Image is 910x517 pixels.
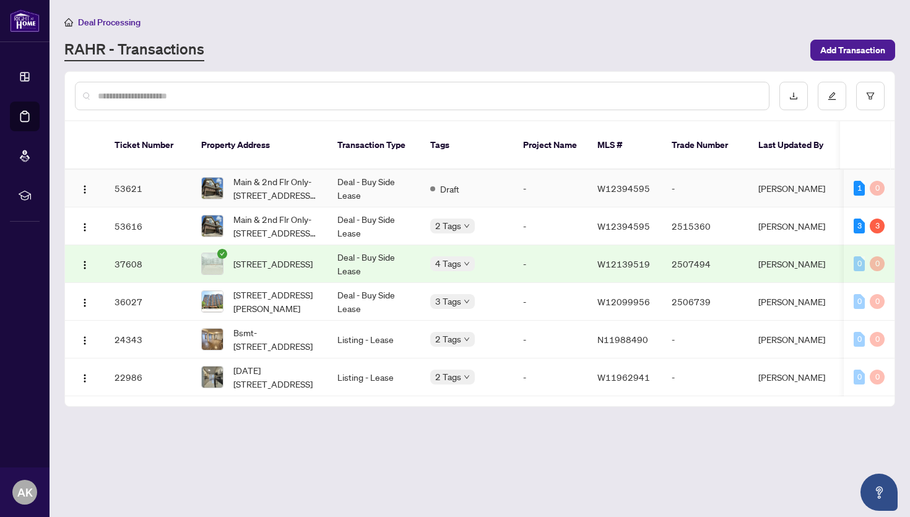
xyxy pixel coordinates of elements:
span: 4 Tags [435,256,461,271]
span: Add Transaction [820,40,885,60]
span: filter [866,92,875,100]
button: Add Transaction [810,40,895,61]
img: thumbnail-img [202,367,223,388]
button: Logo [75,216,95,236]
span: W12139519 [597,258,650,269]
td: 22986 [105,358,191,396]
div: 1 [854,181,865,196]
button: Logo [75,254,95,274]
img: Logo [80,298,90,308]
td: 2515360 [662,207,748,245]
span: 2 Tags [435,370,461,384]
img: Logo [80,336,90,345]
img: Logo [80,222,90,232]
th: Last Updated By [748,121,841,170]
span: Bsmt-[STREET_ADDRESS] [233,326,318,353]
span: [DATE][STREET_ADDRESS] [233,363,318,391]
span: download [789,92,798,100]
td: Deal - Buy Side Lease [327,170,420,207]
img: thumbnail-img [202,215,223,237]
span: home [64,18,73,27]
td: 36027 [105,283,191,321]
td: - [513,283,587,321]
div: 0 [870,256,885,271]
td: [PERSON_NAME] [748,170,841,207]
a: RAHR - Transactions [64,39,204,61]
div: 3 [870,219,885,233]
td: Listing - Lease [327,358,420,396]
td: 2506739 [662,283,748,321]
img: Logo [80,185,90,194]
img: logo [10,9,40,32]
span: W12394595 [597,220,650,232]
img: thumbnail-img [202,178,223,199]
td: Deal - Buy Side Lease [327,207,420,245]
span: down [464,261,470,267]
span: 2 Tags [435,332,461,346]
button: filter [856,82,885,110]
td: 53621 [105,170,191,207]
button: edit [818,82,846,110]
button: Open asap [860,474,898,511]
td: - [513,245,587,283]
td: Deal - Buy Side Lease [327,245,420,283]
img: thumbnail-img [202,329,223,350]
div: 3 [854,219,865,233]
div: 0 [870,332,885,347]
td: 2507494 [662,245,748,283]
span: N11988490 [597,334,648,345]
td: [PERSON_NAME] [748,321,841,358]
button: download [779,82,808,110]
span: down [464,223,470,229]
span: W12099956 [597,296,650,307]
th: Transaction Type [327,121,420,170]
th: MLS # [587,121,662,170]
td: [PERSON_NAME] [748,358,841,396]
td: - [662,321,748,358]
td: - [513,321,587,358]
th: Tags [420,121,513,170]
span: 3 Tags [435,294,461,308]
div: 0 [870,181,885,196]
div: 0 [854,370,865,384]
td: - [662,170,748,207]
td: [PERSON_NAME] [748,207,841,245]
span: [STREET_ADDRESS] [233,257,313,271]
div: 0 [854,294,865,309]
span: Deal Processing [78,17,141,28]
span: down [464,336,470,342]
img: Logo [80,373,90,383]
span: Main & 2nd Flr Only-[STREET_ADDRESS][PERSON_NAME][PERSON_NAME] [233,212,318,240]
td: [PERSON_NAME] [748,245,841,283]
div: 0 [870,370,885,384]
span: Main & 2nd Flr Only-[STREET_ADDRESS][PERSON_NAME][PERSON_NAME] [233,175,318,202]
span: W11962941 [597,371,650,383]
button: Logo [75,367,95,387]
th: Project Name [513,121,587,170]
td: - [513,170,587,207]
span: W12394595 [597,183,650,194]
th: Property Address [191,121,327,170]
div: 0 [854,256,865,271]
span: AK [17,484,33,501]
span: down [464,298,470,305]
img: thumbnail-img [202,253,223,274]
td: Listing - Lease [327,321,420,358]
img: Logo [80,260,90,270]
td: Deal - Buy Side Lease [327,283,420,321]
th: Ticket Number [105,121,191,170]
td: 53616 [105,207,191,245]
button: Logo [75,329,95,349]
td: - [662,358,748,396]
span: [STREET_ADDRESS][PERSON_NAME] [233,288,318,315]
span: check-circle [217,249,227,259]
td: - [513,207,587,245]
span: down [464,374,470,380]
td: 37608 [105,245,191,283]
td: - [513,358,587,396]
span: 2 Tags [435,219,461,233]
div: 0 [854,332,865,347]
div: 0 [870,294,885,309]
button: Logo [75,178,95,198]
button: Logo [75,292,95,311]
